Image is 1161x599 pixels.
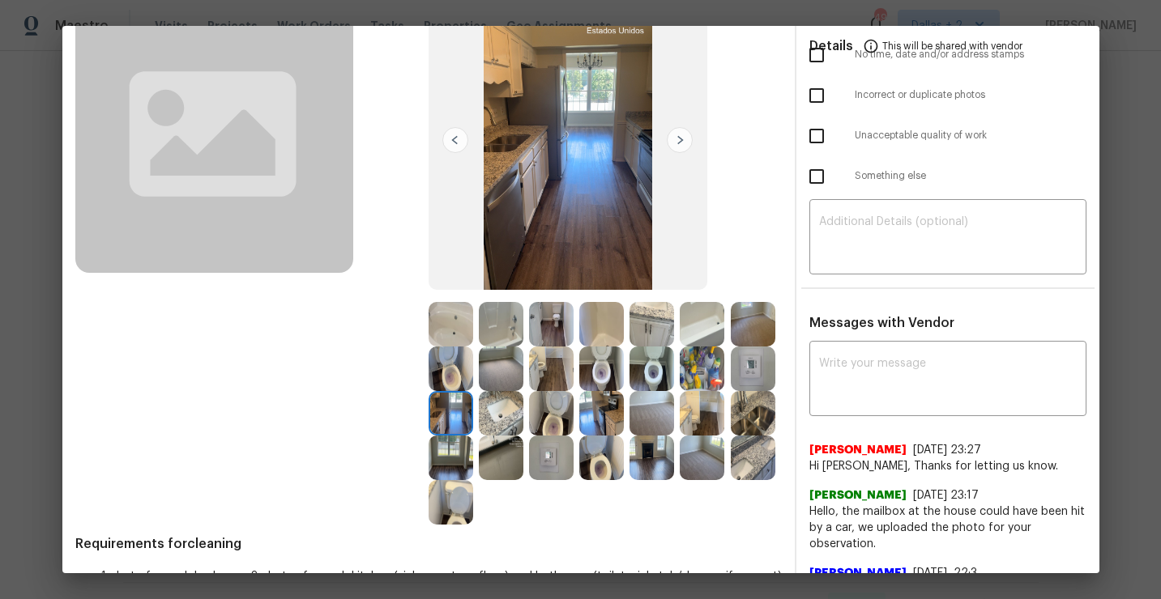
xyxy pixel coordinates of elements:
span: Messages with Vendor [809,316,954,329]
li: 1 photo for each bedroom, 3 photos for each kitchen (sink, counters, floor) and bathroom (toilet,... [101,568,782,584]
span: Hello, the mailbox at the house could have been hit by a car, we uploaded the photo for your obse... [809,503,1086,552]
span: This will be shared with vendor [882,26,1022,65]
span: [PERSON_NAME] [809,565,907,581]
span: [DATE], 22:3 [913,567,977,579]
span: Incorrect or duplicate photos [855,88,1086,102]
div: Something else [796,156,1099,197]
img: right-chevron-button-url [667,127,693,153]
span: Hi [PERSON_NAME], Thanks for letting us know. [809,458,1086,474]
span: [PERSON_NAME] [809,487,907,503]
span: Requirements for cleaning [75,536,782,552]
div: Unacceptable quality of work [796,116,1099,156]
span: [PERSON_NAME] [809,442,907,458]
span: Unacceptable quality of work [855,129,1086,142]
div: Incorrect or duplicate photos [796,75,1099,116]
span: [DATE] 23:17 [913,490,979,501]
img: left-chevron-button-url [442,127,468,153]
span: [DATE] 23:27 [913,444,981,456]
span: Something else [855,169,1086,183]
